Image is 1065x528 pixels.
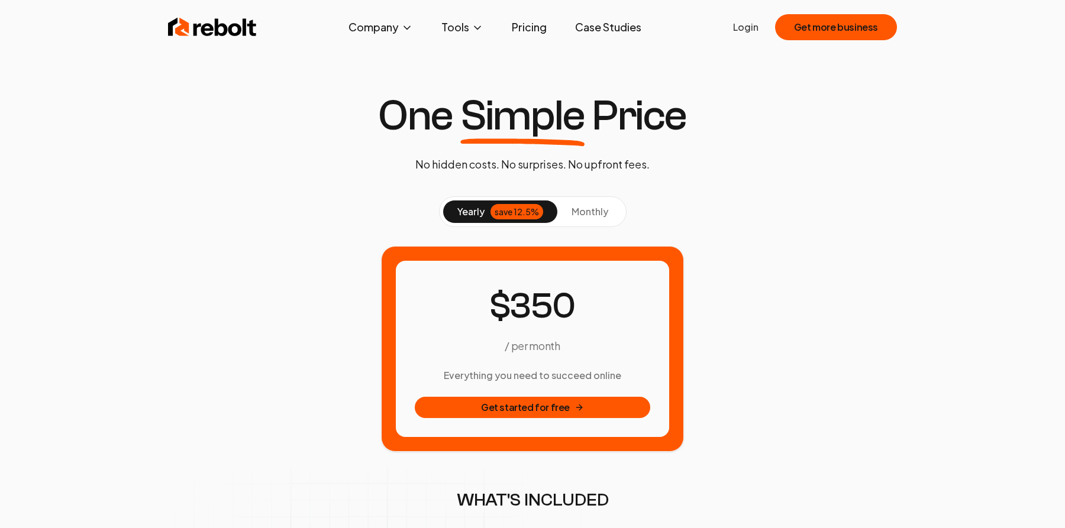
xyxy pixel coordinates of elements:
a: Pricing [502,15,556,39]
span: yearly [457,205,485,219]
button: Company [339,15,422,39]
button: Get started for free [415,397,650,418]
div: save 12.5% [490,204,543,219]
a: Case Studies [566,15,651,39]
h1: One Price [378,95,687,137]
button: Get more business [775,14,897,40]
img: Rebolt Logo [168,15,257,39]
h2: WHAT'S INCLUDED [362,490,703,511]
p: No hidden costs. No surprises. No upfront fees. [415,156,650,173]
button: Tools [432,15,493,39]
a: Login [733,20,759,34]
button: yearlysave 12.5% [443,200,557,223]
h3: Everything you need to succeed online [415,368,650,383]
span: Simple [460,95,585,137]
button: monthly [557,200,622,223]
p: / per month [505,338,560,354]
span: monthly [572,205,608,218]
